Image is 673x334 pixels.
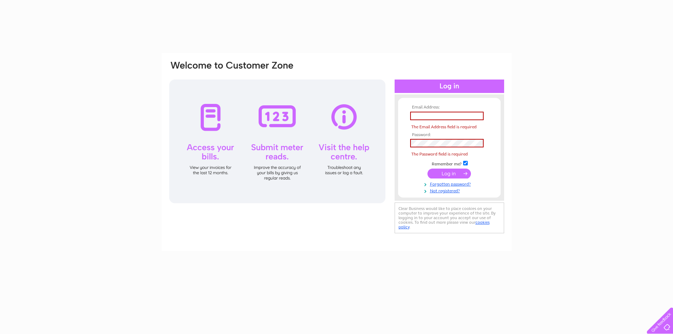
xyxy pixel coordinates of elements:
[410,151,491,158] span: The Password field is required
[408,133,490,137] th: Password:
[410,124,491,131] span: The Email Address field is required
[410,187,490,194] a: Not registered?
[408,105,490,110] th: Email Address:
[395,203,504,233] div: Clear Business would like to place cookies on your computer to improve your experience of the sit...
[399,220,490,229] a: cookies policy
[427,169,471,178] input: Submit
[408,160,490,167] td: Remember me?
[410,180,490,187] a: Forgotten password?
